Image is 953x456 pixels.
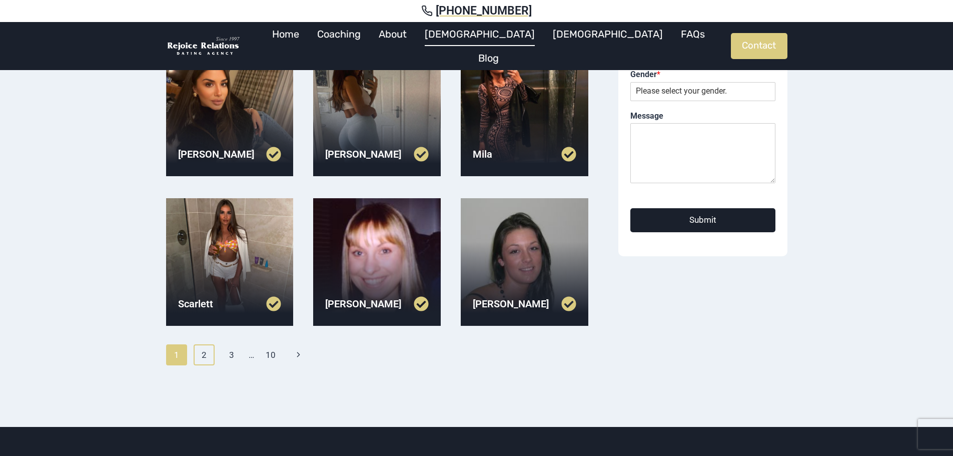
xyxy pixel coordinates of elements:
a: 2 [194,344,215,365]
a: Home [263,22,308,46]
nav: Page navigation [166,344,589,365]
a: FAQs [672,22,714,46]
span: 1 [166,344,188,365]
button: Submit [630,208,775,232]
a: Blog [469,46,508,70]
span: [PHONE_NUMBER] [436,4,532,18]
nav: Primary [246,22,731,70]
a: 10 [260,344,282,365]
a: [DEMOGRAPHIC_DATA] [416,22,544,46]
label: Gender [630,70,775,80]
span: … [249,345,254,364]
a: 3 [221,344,243,365]
img: Rejoice Relations [166,36,241,57]
a: Contact [731,33,787,59]
label: Message [630,111,775,122]
a: [PHONE_NUMBER] [12,4,941,18]
a: About [370,22,416,46]
a: [DEMOGRAPHIC_DATA] [544,22,672,46]
a: Coaching [308,22,370,46]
